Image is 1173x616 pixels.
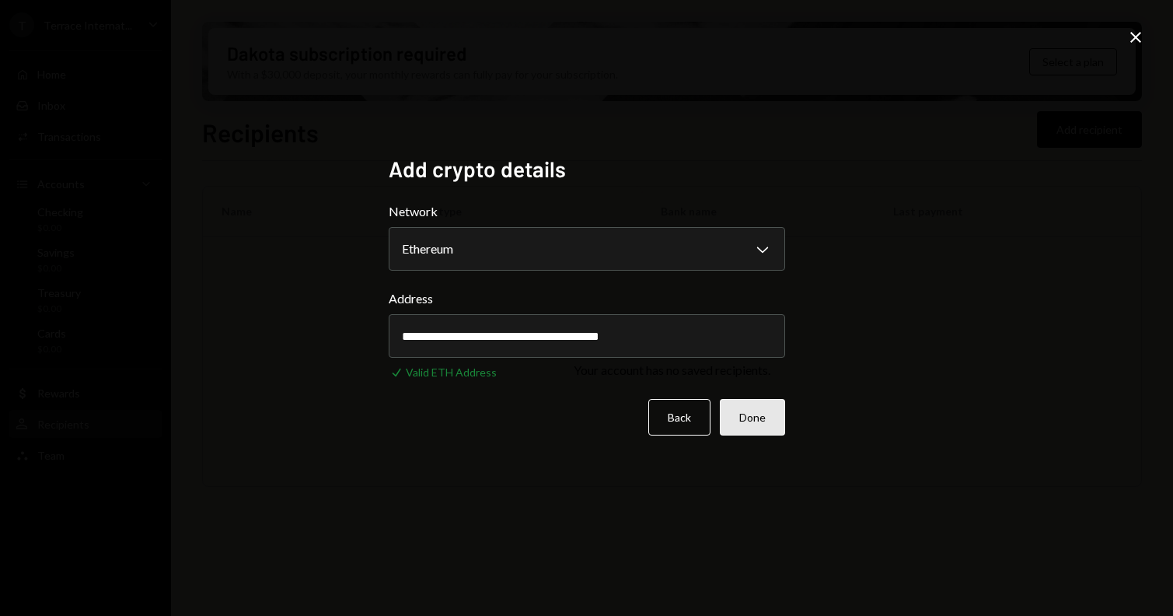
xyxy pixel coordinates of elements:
[389,289,785,308] label: Address
[406,364,497,380] div: Valid ETH Address
[389,202,785,221] label: Network
[720,399,785,436] button: Done
[389,227,785,271] button: Network
[648,399,710,436] button: Back
[389,154,785,184] h2: Add crypto details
